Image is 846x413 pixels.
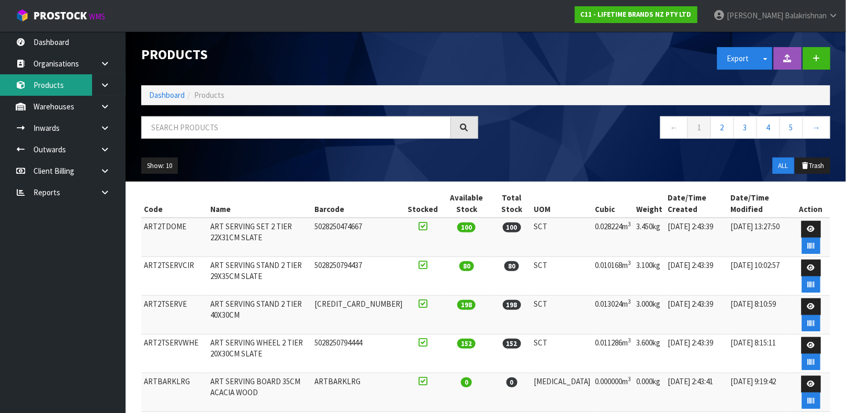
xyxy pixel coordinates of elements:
a: Dashboard [149,90,185,100]
th: Date/Time Modified [728,189,793,218]
button: Show: 10 [141,158,178,174]
td: 5028250794437 [312,257,405,296]
td: ART SERVING SET 2 TIER 22X31CM SLATE [208,218,312,257]
td: 5028250474667 [312,218,405,257]
td: [DATE] 8:15:11 [728,334,793,373]
td: 0.010168m [593,257,634,296]
span: 100 [503,222,521,232]
span: 0 [461,377,472,387]
span: 100 [457,222,476,232]
td: [DATE] 2:43:39 [665,218,728,257]
td: [DATE] 2:43:39 [665,296,728,334]
h1: Products [141,47,478,62]
td: SCT [531,334,593,373]
td: [DATE] 2:43:41 [665,373,728,412]
img: cube-alt.png [16,9,29,22]
td: 0.013024m [593,296,634,334]
span: ProStock [33,9,87,23]
td: [DATE] 2:43:39 [665,257,728,296]
td: 3.450kg [634,218,665,257]
button: ALL [773,158,794,174]
td: [MEDICAL_DATA] [531,373,593,412]
td: SCT [531,218,593,257]
td: 0.028224m [593,218,634,257]
button: Trash [795,158,830,174]
a: 5 [780,116,803,139]
td: 3.600kg [634,334,665,373]
th: Available Stock [441,189,493,218]
td: 3.100kg [634,257,665,296]
span: Balakrishnan [785,10,827,20]
sup: 3 [628,259,631,266]
th: Barcode [312,189,405,218]
small: WMS [89,12,105,21]
td: 0.000000m [593,373,634,412]
td: 0.000kg [634,373,665,412]
td: ART SERVING STAND 2 TIER 40X30CM [208,296,312,334]
th: Action [792,189,830,218]
td: [DATE] 13:27:50 [728,218,793,257]
a: C11 - LIFETIME BRANDS NZ PTY LTD [575,6,697,23]
a: 1 [687,116,711,139]
span: 80 [459,261,474,271]
td: 0.011286m [593,334,634,373]
span: 198 [503,300,521,310]
td: ART2TSERVCIR [141,257,208,296]
th: Cubic [593,189,634,218]
th: Code [141,189,208,218]
td: SCT [531,257,593,296]
th: Stocked [405,189,441,218]
input: Search products [141,116,451,139]
td: [DATE] 9:19:42 [728,373,793,412]
td: ART SERVING BOARD 35CM ACACIA WOOD [208,373,312,412]
td: SCT [531,296,593,334]
sup: 3 [628,337,631,344]
button: Export [717,47,759,70]
th: Total Stock [492,189,531,218]
th: Weight [634,189,665,218]
td: [CREDIT_CARD_NUMBER] [312,296,405,334]
a: 2 [710,116,734,139]
nav: Page navigation [494,116,831,142]
td: 3.000kg [634,296,665,334]
td: [DATE] 10:02:57 [728,257,793,296]
span: 152 [457,339,476,349]
td: [DATE] 2:43:39 [665,334,728,373]
a: ← [660,116,688,139]
span: 198 [457,300,476,310]
td: ART SERVING STAND 2 TIER 29X35CM SLATE [208,257,312,296]
a: → [803,116,830,139]
td: [DATE] 8:10:59 [728,296,793,334]
td: ART SERVING WHEEL 2 TIER 20X30CM SLATE [208,334,312,373]
td: ARTBARKLRG [312,373,405,412]
span: Products [194,90,224,100]
th: UOM [531,189,593,218]
td: ART2TSERVWHE [141,334,208,373]
span: 80 [504,261,519,271]
sup: 3 [628,298,631,305]
td: ARTBARKLRG [141,373,208,412]
th: Name [208,189,312,218]
a: 4 [757,116,780,139]
td: ART2TSERVE [141,296,208,334]
td: ART2TDOME [141,218,208,257]
sup: 3 [628,220,631,228]
span: 152 [503,339,521,349]
sup: 3 [628,375,631,383]
span: 0 [506,377,517,387]
th: Date/Time Created [665,189,728,218]
a: 3 [734,116,757,139]
strong: C11 - LIFETIME BRANDS NZ PTY LTD [581,10,692,19]
span: [PERSON_NAME] [727,10,783,20]
td: 5028250794444 [312,334,405,373]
